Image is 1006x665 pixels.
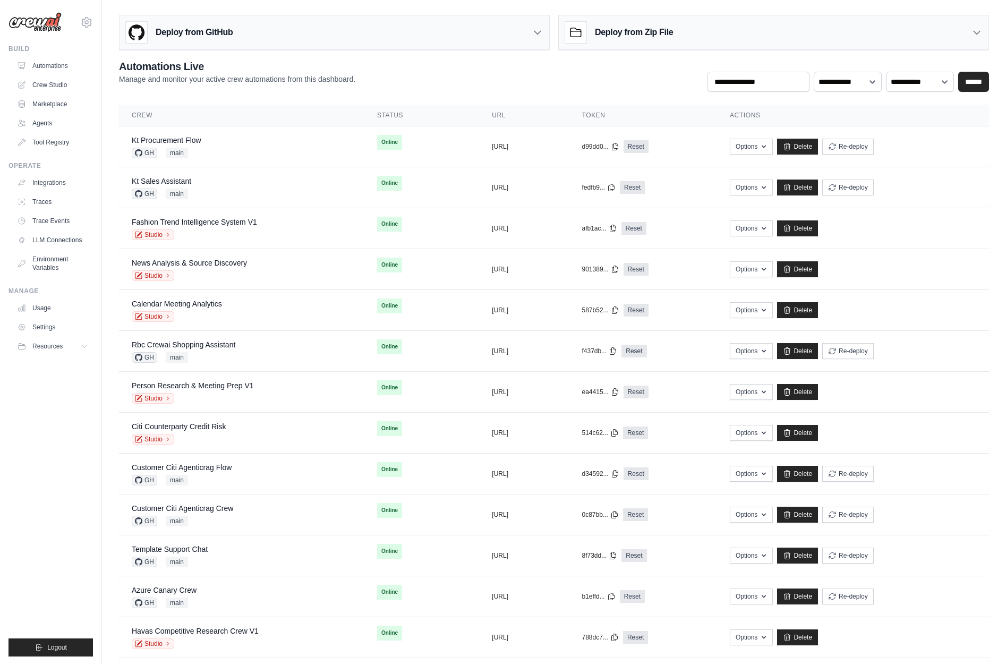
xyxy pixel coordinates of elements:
[582,347,618,355] button: f437db...
[132,270,174,281] a: Studio
[166,189,188,199] span: main
[377,626,402,641] span: Online
[132,340,235,349] a: Rbc Crewai Shopping Assistant
[119,74,355,84] p: Manage and monitor your active crew automations from this dashboard.
[132,229,174,240] a: Studio
[119,59,355,74] h2: Automations Live
[47,643,67,652] span: Logout
[132,177,191,185] a: Kt Sales Assistant
[13,96,93,113] a: Marketplace
[822,548,874,564] button: Re-deploy
[777,466,818,482] a: Delete
[377,544,402,559] span: Online
[13,193,93,210] a: Traces
[166,352,188,363] span: main
[377,503,402,518] span: Online
[132,300,222,308] a: Calendar Meeting Analytics
[377,258,402,272] span: Online
[730,548,773,564] button: Options
[621,549,646,562] a: Reset
[377,421,402,436] span: Online
[822,343,874,359] button: Re-deploy
[620,590,645,603] a: Reset
[730,302,773,318] button: Options
[377,135,402,150] span: Online
[13,338,93,355] button: Resources
[730,139,773,155] button: Options
[8,638,93,657] button: Logout
[377,380,402,395] span: Online
[156,26,233,39] h3: Deploy from GitHub
[13,232,93,249] a: LLM Connections
[777,180,818,195] a: Delete
[166,148,188,158] span: main
[132,504,233,513] a: Customer Citi Agenticrag Crew
[13,319,93,336] a: Settings
[822,466,874,482] button: Re-deploy
[621,222,646,235] a: Reset
[13,57,93,74] a: Automations
[569,105,718,126] th: Token
[624,140,649,153] a: Reset
[730,629,773,645] button: Options
[132,434,174,445] a: Studio
[777,384,818,400] a: Delete
[730,425,773,441] button: Options
[364,105,479,126] th: Status
[13,251,93,276] a: Environment Variables
[132,136,201,144] a: Kt Procurement Flow
[624,263,649,276] a: Reset
[132,586,197,594] a: Azure Canary Crew
[730,261,773,277] button: Options
[730,507,773,523] button: Options
[377,339,402,354] span: Online
[132,352,157,363] span: GH
[13,300,93,317] a: Usage
[13,76,93,93] a: Crew Studio
[582,265,619,274] button: 901389...
[777,548,818,564] a: Delete
[13,174,93,191] a: Integrations
[132,148,157,158] span: GH
[132,218,257,226] a: Fashion Trend Intelligence System V1
[777,343,818,359] a: Delete
[777,507,818,523] a: Delete
[132,393,174,404] a: Studio
[132,516,157,526] span: GH
[377,176,402,191] span: Online
[582,592,616,601] button: b1effd...
[479,105,569,126] th: URL
[377,462,402,477] span: Online
[582,224,617,233] button: afb1ac...
[623,631,648,644] a: Reset
[582,142,619,151] button: d99dd0...
[822,180,874,195] button: Re-deploy
[166,516,188,526] span: main
[582,551,618,560] button: 8f73dd...
[13,134,93,151] a: Tool Registry
[582,306,619,314] button: 587b52...
[595,26,673,39] h3: Deploy from Zip File
[582,388,619,396] button: ea4415...
[582,633,619,642] button: 788dc7...
[730,220,773,236] button: Options
[621,345,646,357] a: Reset
[166,557,188,567] span: main
[132,627,259,635] a: Havas Competitive Research Crew V1
[822,139,874,155] button: Re-deploy
[717,105,989,126] th: Actions
[132,475,157,485] span: GH
[377,217,402,232] span: Online
[730,384,773,400] button: Options
[777,139,818,155] a: Delete
[132,311,174,322] a: Studio
[8,12,62,32] img: Logo
[132,422,226,431] a: Citi Counterparty Credit Risk
[730,466,773,482] button: Options
[730,343,773,359] button: Options
[730,589,773,604] button: Options
[620,181,645,194] a: Reset
[777,589,818,604] a: Delete
[119,105,364,126] th: Crew
[777,220,818,236] a: Delete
